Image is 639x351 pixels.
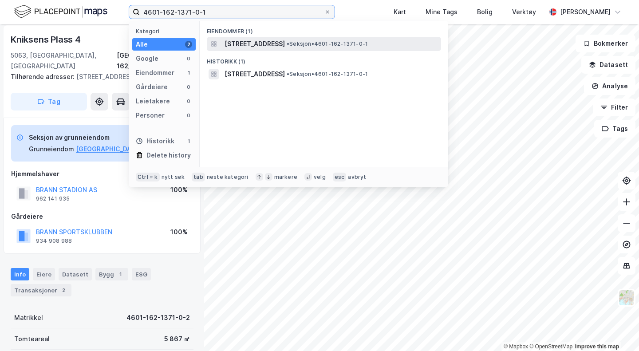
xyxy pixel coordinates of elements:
[14,4,107,20] img: logo.f888ab2527a4732fd821a326f86c7f29.svg
[185,41,192,48] div: 2
[36,195,70,202] div: 962 141 935
[593,99,635,116] button: Filter
[584,77,635,95] button: Analyse
[140,5,324,19] input: Søk på adresse, matrikkel, gårdeiere, leietakere eller personer
[333,173,347,181] div: esc
[11,284,71,296] div: Transaksjoner
[225,69,285,79] span: [STREET_ADDRESS]
[595,308,639,351] iframe: Chat Widget
[504,343,528,350] a: Mapbox
[225,39,285,49] span: [STREET_ADDRESS]
[164,334,190,344] div: 5 867 ㎡
[200,51,448,67] div: Historikk (1)
[11,211,193,222] div: Gårdeiere
[162,174,185,181] div: nytt søk
[136,82,168,92] div: Gårdeiere
[136,28,196,35] div: Kategori
[394,7,406,17] div: Kart
[314,174,326,181] div: velg
[59,286,68,295] div: 2
[576,35,635,52] button: Bokmerker
[529,343,572,350] a: OpenStreetMap
[185,55,192,62] div: 0
[512,7,536,17] div: Verktøy
[274,174,297,181] div: markere
[136,173,160,181] div: Ctrl + k
[11,268,29,280] div: Info
[207,174,248,181] div: neste kategori
[185,83,192,91] div: 0
[185,69,192,76] div: 1
[76,144,173,154] button: [GEOGRAPHIC_DATA], 162/1371
[126,312,190,323] div: 4601-162-1371-0-2
[33,268,55,280] div: Eiere
[95,268,128,280] div: Bygg
[287,40,368,47] span: Seksjon • 4601-162-1371-0-1
[287,71,368,78] span: Seksjon • 4601-162-1371-0-1
[618,289,635,306] img: Z
[560,7,611,17] div: [PERSON_NAME]
[581,56,635,74] button: Datasett
[11,71,186,82] div: [STREET_ADDRESS]
[132,268,151,280] div: ESG
[170,185,188,195] div: 100%
[29,144,74,154] div: Grunneiendom
[287,71,289,77] span: •
[185,138,192,145] div: 1
[136,136,174,146] div: Historikk
[136,53,158,64] div: Google
[287,40,289,47] span: •
[192,173,205,181] div: tab
[477,7,493,17] div: Bolig
[11,93,87,110] button: Tag
[200,21,448,37] div: Eiendommer (1)
[11,50,117,71] div: 5063, [GEOGRAPHIC_DATA], [GEOGRAPHIC_DATA]
[426,7,458,17] div: Mine Tags
[575,343,619,350] a: Improve this map
[11,73,76,80] span: Tilhørende adresser:
[136,67,174,78] div: Eiendommer
[348,174,366,181] div: avbryt
[136,39,148,50] div: Alle
[59,268,92,280] div: Datasett
[185,98,192,105] div: 0
[170,227,188,237] div: 100%
[11,169,193,179] div: Hjemmelshaver
[36,237,72,245] div: 934 908 988
[11,32,83,47] div: Kniksens Plass 4
[116,270,125,279] div: 1
[14,312,43,323] div: Matrikkel
[595,308,639,351] div: Kontrollprogram for chat
[14,334,50,344] div: Tomteareal
[29,132,173,143] div: Seksjon av grunneiendom
[117,50,193,71] div: [GEOGRAPHIC_DATA], 162/1371/0/2
[136,96,170,106] div: Leietakere
[185,112,192,119] div: 0
[594,120,635,138] button: Tags
[146,150,191,161] div: Delete history
[136,110,165,121] div: Personer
